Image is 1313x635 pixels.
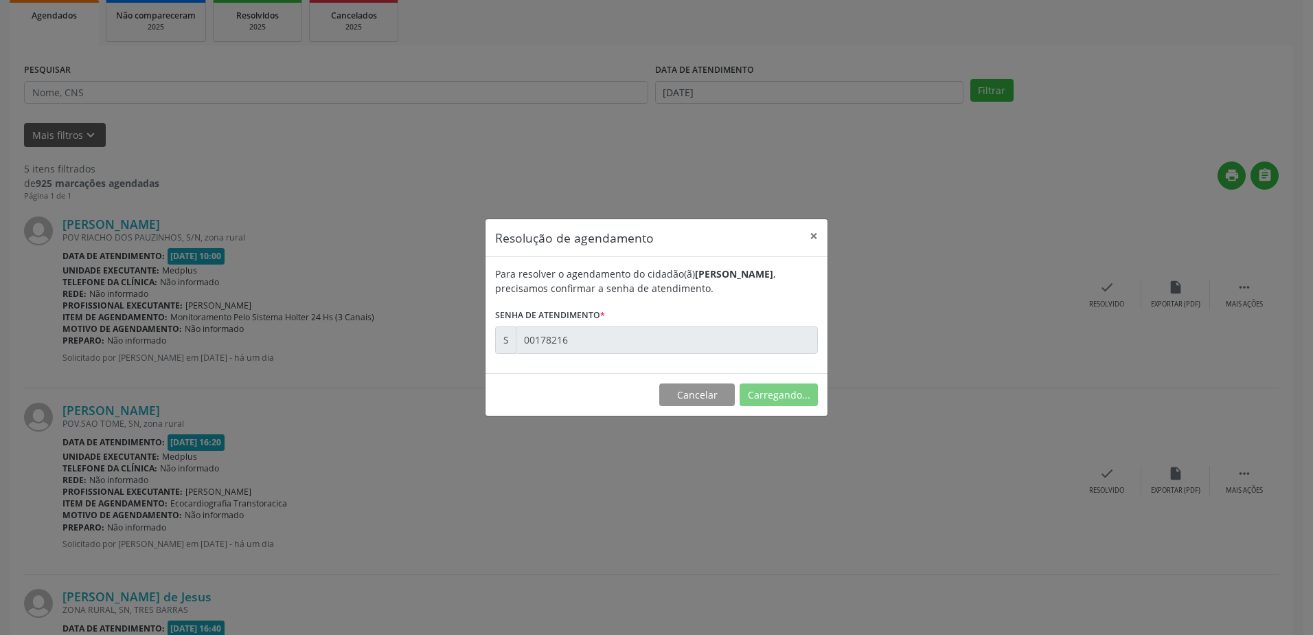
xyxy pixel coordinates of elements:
[495,326,516,354] div: S
[740,383,818,407] button: Carregando...
[659,383,735,407] button: Cancelar
[800,219,827,253] button: Close
[495,267,818,296] div: Para resolver o agendamento do cidadão(ã) , precisamos confirmar a senha de atendimento.
[695,267,773,280] b: [PERSON_NAME]
[495,229,654,247] h5: Resolução de agendamento
[495,305,605,326] label: Senha de atendimento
